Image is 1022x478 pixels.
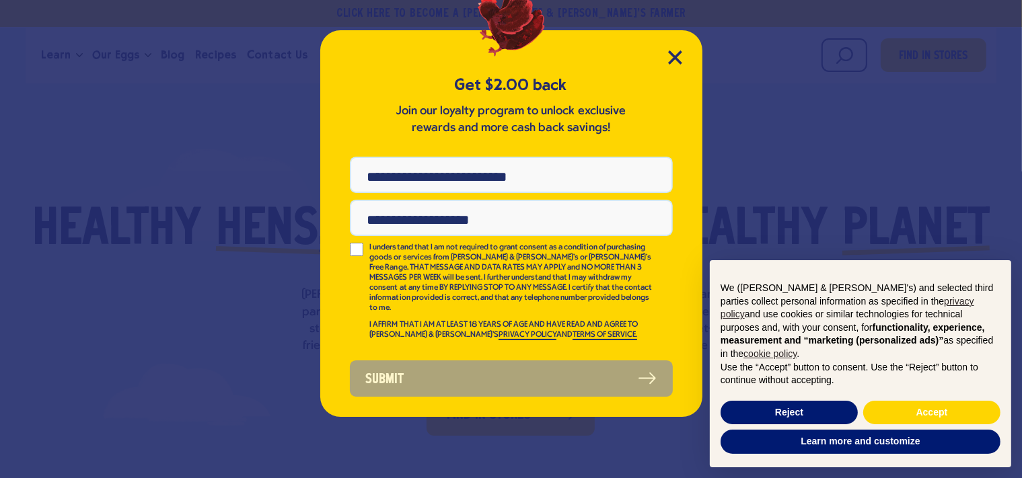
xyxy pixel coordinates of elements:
[573,331,637,340] a: TERMS OF SERVICE.
[721,401,858,425] button: Reject
[370,320,654,340] p: I AFFIRM THAT I AM AT LEAST 18 YEARS OF AGE AND HAVE READ AND AGREE TO [PERSON_NAME] & [PERSON_NA...
[863,401,1000,425] button: Accept
[721,282,1000,361] p: We ([PERSON_NAME] & [PERSON_NAME]'s) and selected third parties collect personal information as s...
[668,50,682,65] button: Close Modal
[721,430,1000,454] button: Learn more and customize
[394,103,629,136] p: Join our loyalty program to unlock exclusive rewards and more cash back savings!
[721,361,1000,387] p: Use the “Accept” button to consent. Use the “Reject” button to continue without accepting.
[499,331,556,340] a: PRIVACY POLICY
[350,74,673,96] h5: Get $2.00 back
[370,243,654,313] p: I understand that I am not required to grant consent as a condition of purchasing goods or servic...
[350,243,363,256] input: I understand that I am not required to grant consent as a condition of purchasing goods or servic...
[743,348,797,359] a: cookie policy
[350,360,673,397] button: Submit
